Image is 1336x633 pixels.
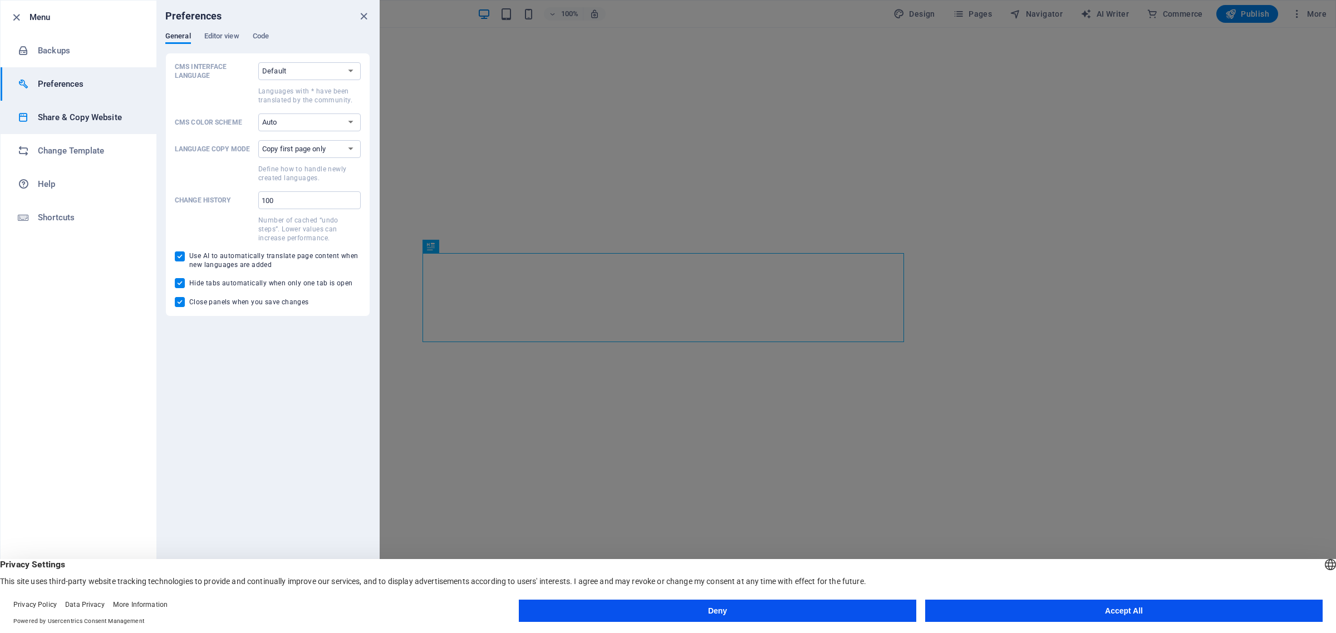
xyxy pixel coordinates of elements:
[175,62,254,80] p: CMS Interface Language
[189,298,309,306] span: Close panels when you save changes
[357,9,370,23] button: close
[253,29,269,45] span: Code
[189,251,361,269] span: Use AI to automatically translate page content when new languages are added
[38,177,141,191] h6: Help
[258,216,361,243] p: Number of cached “undo steps”. Lower values can increase performance.
[165,9,222,23] h6: Preferences
[38,77,141,91] h6: Preferences
[258,113,361,131] select: CMS Color Scheme
[258,62,361,80] select: CMS Interface LanguageLanguages with * have been translated by the community.
[1,167,156,201] a: Help
[258,191,361,209] input: Change historyNumber of cached “undo steps”. Lower values can increase performance.
[38,144,141,157] h6: Change Template
[38,111,141,124] h6: Share & Copy Website
[175,145,254,154] p: Language Copy Mode
[38,44,141,57] h6: Backups
[204,29,239,45] span: Editor view
[165,29,191,45] span: General
[258,165,361,182] p: Define how to handle newly created languages.
[189,279,353,288] span: Hide tabs automatically when only one tab is open
[38,211,141,224] h6: Shortcuts
[165,32,370,53] div: Preferences
[30,11,148,24] h6: Menu
[258,87,361,105] p: Languages with * have been translated by the community.
[175,118,254,127] p: CMS Color Scheme
[258,140,361,158] select: Language Copy ModeDefine how to handle newly created languages.
[175,196,254,205] p: Change history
